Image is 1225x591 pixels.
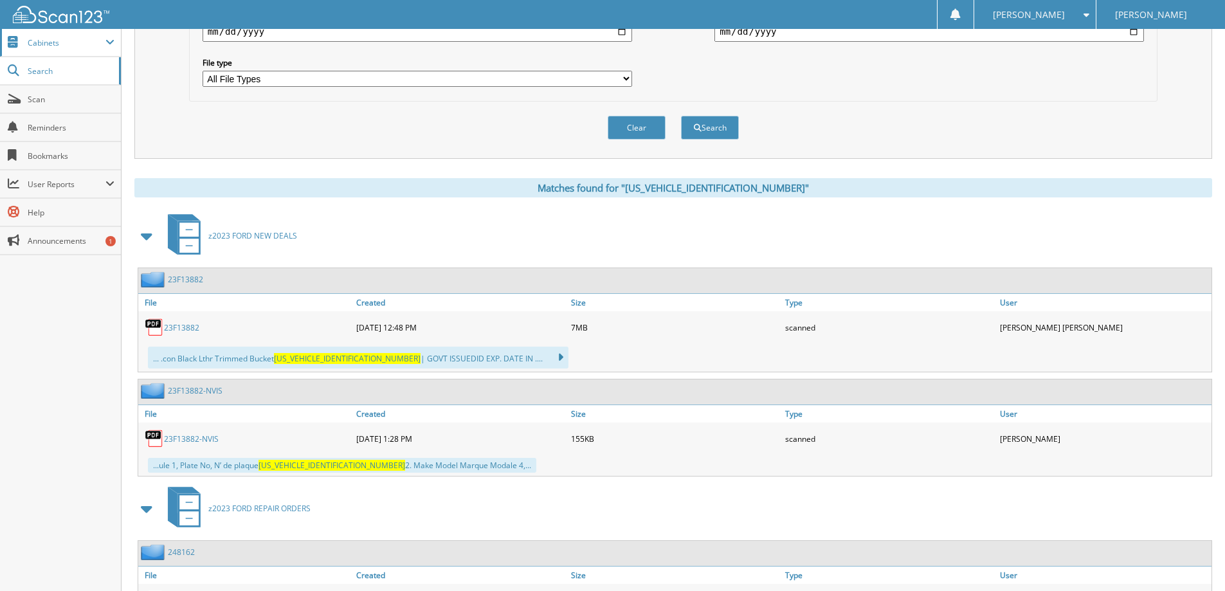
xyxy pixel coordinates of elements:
img: scan123-logo-white.svg [13,6,109,23]
span: [PERSON_NAME] [993,11,1065,19]
a: 23F13882-NVIS [168,385,222,396]
span: z2023 FORD REPAIR ORDERS [208,503,311,514]
a: Created [353,294,568,311]
span: z2023 FORD NEW DEALS [208,230,297,241]
a: File [138,405,353,423]
span: Scan [28,94,114,105]
img: PDF.png [145,318,164,337]
a: User [997,567,1211,584]
span: Help [28,207,114,218]
div: scanned [782,314,997,340]
span: Reminders [28,122,114,133]
span: Search [28,66,113,77]
div: [DATE] 12:48 PM [353,314,568,340]
div: 1 [105,236,116,246]
span: [PERSON_NAME] [1115,11,1187,19]
div: 155KB [568,426,783,451]
img: folder2.png [141,383,168,399]
span: Cabinets [28,37,105,48]
span: Bookmarks [28,150,114,161]
a: Size [568,567,783,584]
div: Matches found for "[US_VEHICLE_IDENTIFICATION_NUMBER]" [134,178,1212,197]
label: File type [203,57,632,68]
a: 23F13882 [164,322,199,333]
button: Clear [608,116,666,140]
a: z2023 FORD NEW DEALS [160,210,297,261]
a: File [138,294,353,311]
a: Type [782,567,997,584]
a: User [997,294,1211,311]
img: folder2.png [141,271,168,287]
a: 23F13882 [168,274,203,285]
span: Announcements [28,235,114,246]
a: Type [782,294,997,311]
a: Size [568,294,783,311]
div: ... .con Black Lthr Trimmed Bucket | GOVT ISSUEDID EXP. DATE IN .... [148,347,568,368]
span: [US_VEHICLE_IDENTIFICATION_NUMBER] [274,353,421,364]
div: [DATE] 1:28 PM [353,426,568,451]
a: File [138,567,353,584]
a: Type [782,405,997,423]
input: start [203,21,632,42]
a: Size [568,405,783,423]
a: Created [353,405,568,423]
img: PDF.png [145,429,164,448]
a: z2023 FORD REPAIR ORDERS [160,483,311,534]
button: Search [681,116,739,140]
img: folder2.png [141,544,168,560]
div: 7MB [568,314,783,340]
div: ...ule 1, Plate No, N’ de plaque 2. Make Model Marque Modale 4,... [148,458,536,473]
a: 23F13882-NVIS [164,433,219,444]
div: scanned [782,426,997,451]
input: end [714,21,1144,42]
span: [US_VEHICLE_IDENTIFICATION_NUMBER] [259,460,405,471]
a: User [997,405,1211,423]
span: User Reports [28,179,105,190]
div: [PERSON_NAME] [PERSON_NAME] [997,314,1211,340]
a: 248162 [168,547,195,558]
div: [PERSON_NAME] [997,426,1211,451]
a: Created [353,567,568,584]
